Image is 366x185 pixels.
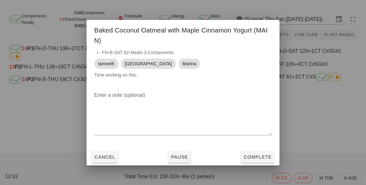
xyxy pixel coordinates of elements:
[171,154,188,160] span: Pause
[98,59,114,69] span: tamneih
[182,59,196,69] span: Marina
[168,151,191,163] button: Pause
[92,151,118,163] button: Cancel
[87,49,279,85] div: Time working on this:
[87,20,279,49] div: Baked Coconut Oatmeal with Maple Cinnamon Yogurt (MAIN)
[241,151,274,163] button: Complete
[102,49,272,56] li: FN-B-SAT 62-Meals 3-Components
[94,154,115,160] span: Cancel
[125,59,172,69] span: [GEOGRAPHIC_DATA]
[243,154,272,160] span: Complete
